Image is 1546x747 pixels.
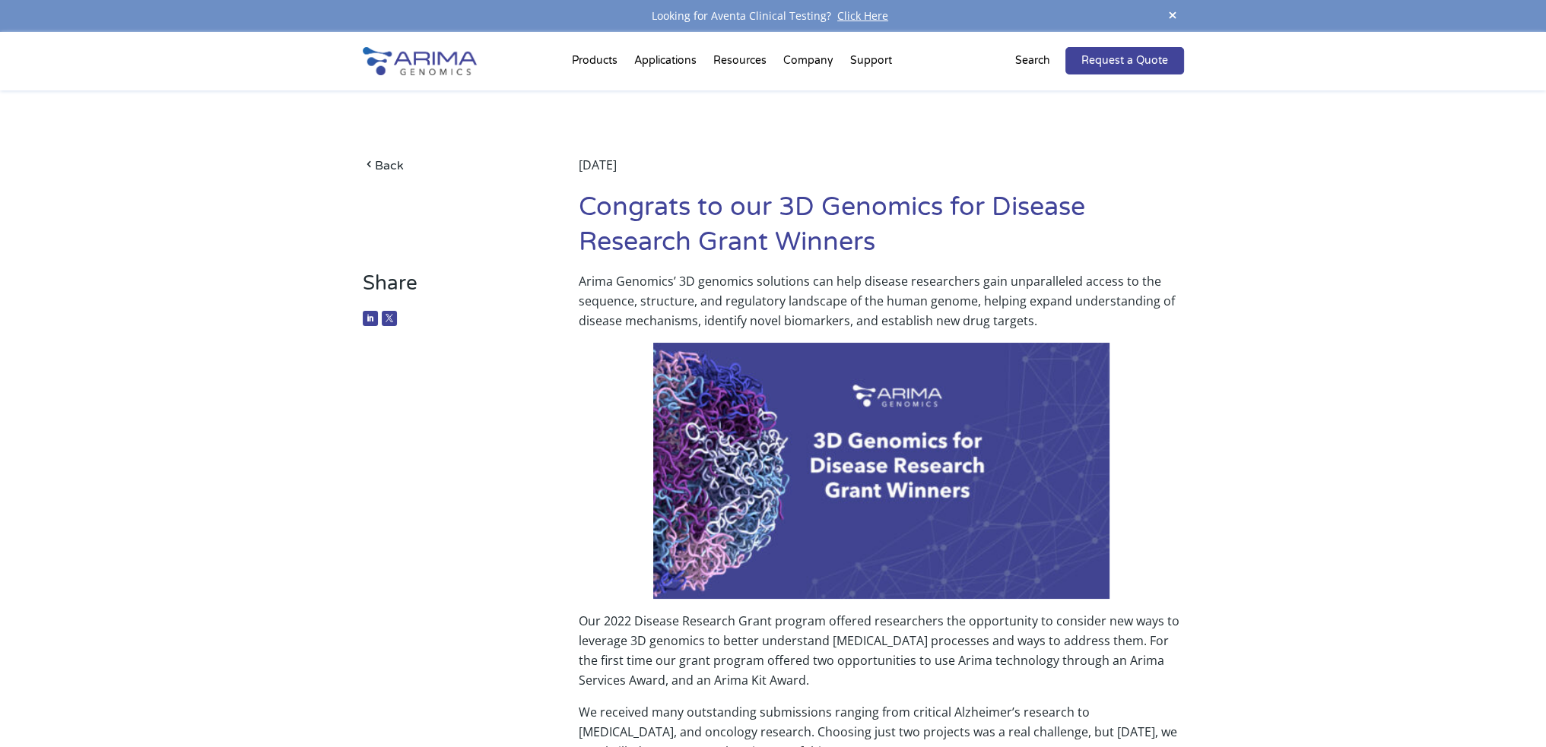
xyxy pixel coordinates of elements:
[363,271,534,307] h3: Share
[579,271,1183,343] p: Arima Genomics’ 3D genomics solutions can help disease researchers gain unparalleled access to th...
[579,155,1183,190] div: [DATE]
[579,611,1183,702] p: Our 2022 Disease Research Grant program offered researchers the opportunity to consider new ways ...
[363,155,534,176] a: Back
[363,6,1184,26] div: Looking for Aventa Clinical Testing?
[579,190,1183,271] h1: Congrats to our 3D Genomics for Disease Research Grant Winners
[363,47,477,75] img: Arima-Genomics-logo
[831,8,894,23] a: Click Here
[1065,47,1184,74] a: Request a Quote
[1015,51,1050,71] p: Search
